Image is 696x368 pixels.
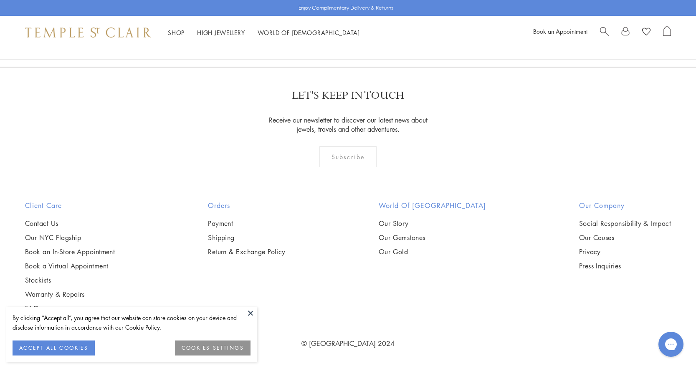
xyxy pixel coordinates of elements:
[642,26,650,39] a: View Wishlist
[301,339,395,348] a: © [GEOGRAPHIC_DATA] 2024
[25,219,115,228] a: Contact Us
[25,28,151,38] img: Temple St. Clair
[25,304,115,313] a: FAQs
[208,200,286,210] h2: Orders
[208,233,286,242] a: Shipping
[579,261,671,270] a: Press Inquiries
[600,26,609,39] a: Search
[175,340,251,355] button: COOKIES SETTINGS
[319,146,377,167] div: Subscribe
[197,28,245,37] a: High JewelleryHigh Jewellery
[208,247,286,256] a: Return & Exchange Policy
[25,261,115,270] a: Book a Virtual Appointment
[654,329,688,360] iframe: Gorgias live chat messenger
[13,340,95,355] button: ACCEPT ALL COOKIES
[379,219,486,228] a: Our Story
[25,200,115,210] h2: Client Care
[663,26,671,39] a: Open Shopping Bag
[533,27,587,35] a: Book an Appointment
[379,247,486,256] a: Our Gold
[579,219,671,228] a: Social Responsibility & Impact
[13,313,251,332] div: By clicking “Accept all”, you agree that our website can store cookies on your device and disclos...
[579,233,671,242] a: Our Causes
[168,28,360,38] nav: Main navigation
[379,233,486,242] a: Our Gemstones
[299,4,393,12] p: Enjoy Complimentary Delivery & Returns
[263,115,433,134] p: Receive our newsletter to discover our latest news about jewels, travels and other adventures.
[168,28,185,37] a: ShopShop
[379,200,486,210] h2: World of [GEOGRAPHIC_DATA]
[25,275,115,285] a: Stockists
[25,247,115,256] a: Book an In-Store Appointment
[258,28,360,37] a: World of [DEMOGRAPHIC_DATA]World of [DEMOGRAPHIC_DATA]
[579,247,671,256] a: Privacy
[579,200,671,210] h2: Our Company
[25,290,115,299] a: Warranty & Repairs
[292,88,404,103] p: LET'S KEEP IN TOUCH
[208,219,286,228] a: Payment
[25,233,115,242] a: Our NYC Flagship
